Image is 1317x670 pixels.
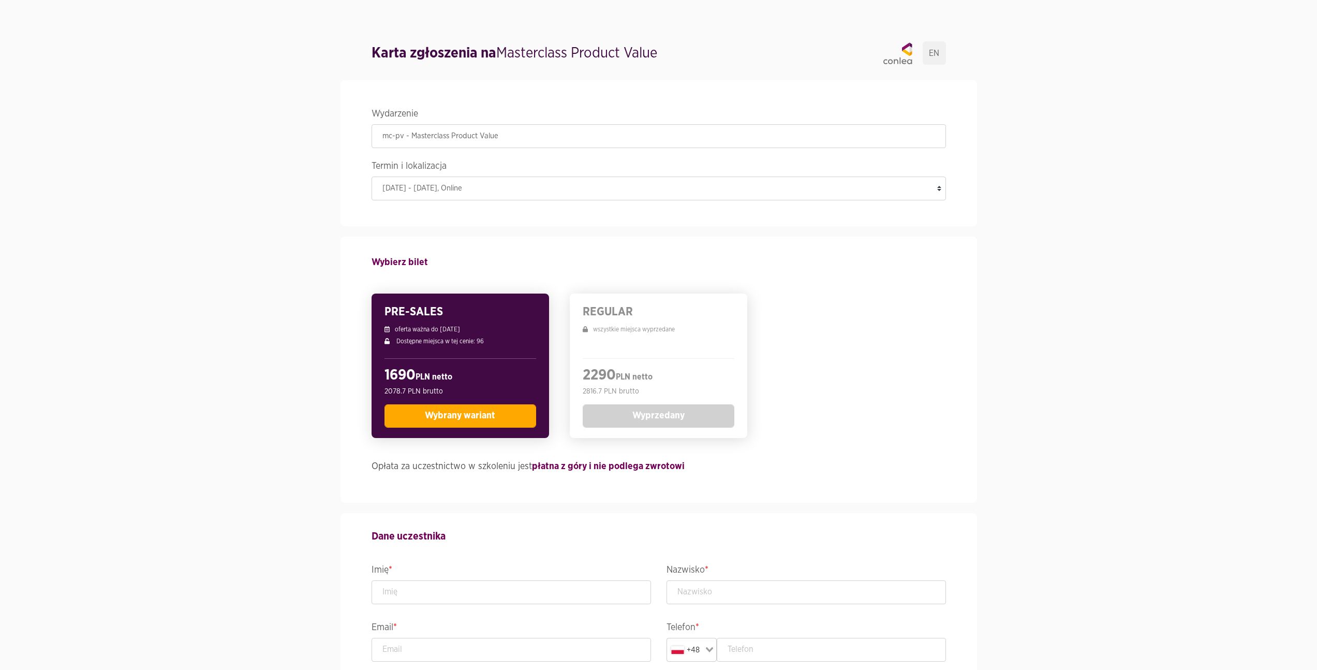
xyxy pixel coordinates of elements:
span: PLN netto [616,373,653,381]
h1: Masterclass Product Value [372,43,657,64]
h4: Wybierz bilet [372,252,946,273]
p: 2816.7 PLN brutto [583,386,734,397]
strong: Karta zgłoszenia na [372,46,496,61]
h2: 2290 [583,367,734,386]
button: Wybrany wariant [384,404,536,428]
h2: 1690 [384,367,536,386]
p: Dostępne miejsca w tej cenie: 96 [384,337,536,346]
p: wszystkie miejsca wyprzedane [583,325,734,334]
span: Wybrany wariant [425,411,495,420]
strong: Dane uczestnika [372,531,446,542]
button: Wyprzedany [583,404,734,428]
div: +48 [669,640,703,659]
legend: Nazwisko [667,562,946,580]
input: Telefon [717,638,946,662]
h3: REGULAR [583,304,734,319]
legend: Telefon [667,620,946,638]
legend: Wydarzenie [372,106,946,124]
span: PLN netto [416,373,452,381]
h3: PRE-SALES [384,304,536,319]
legend: Termin i lokalizacja [372,158,946,177]
h4: Opłata za uczestnictwo w szkoleniu jest [372,459,946,474]
input: Email [372,638,651,662]
strong: płatna z góry i nie podlega zwrotowi [532,462,685,471]
a: EN [923,41,946,65]
input: Nazwisko [667,580,946,604]
input: Imię [372,580,651,604]
legend: Email [372,620,651,638]
legend: Imię [372,562,651,580]
div: Search for option [667,638,717,662]
input: mc-pv - Masterclass Product Value [372,124,946,148]
img: pl.svg [671,646,684,654]
p: oferta ważna do [DATE] [384,325,536,334]
p: 2078.7 PLN brutto [384,386,536,397]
